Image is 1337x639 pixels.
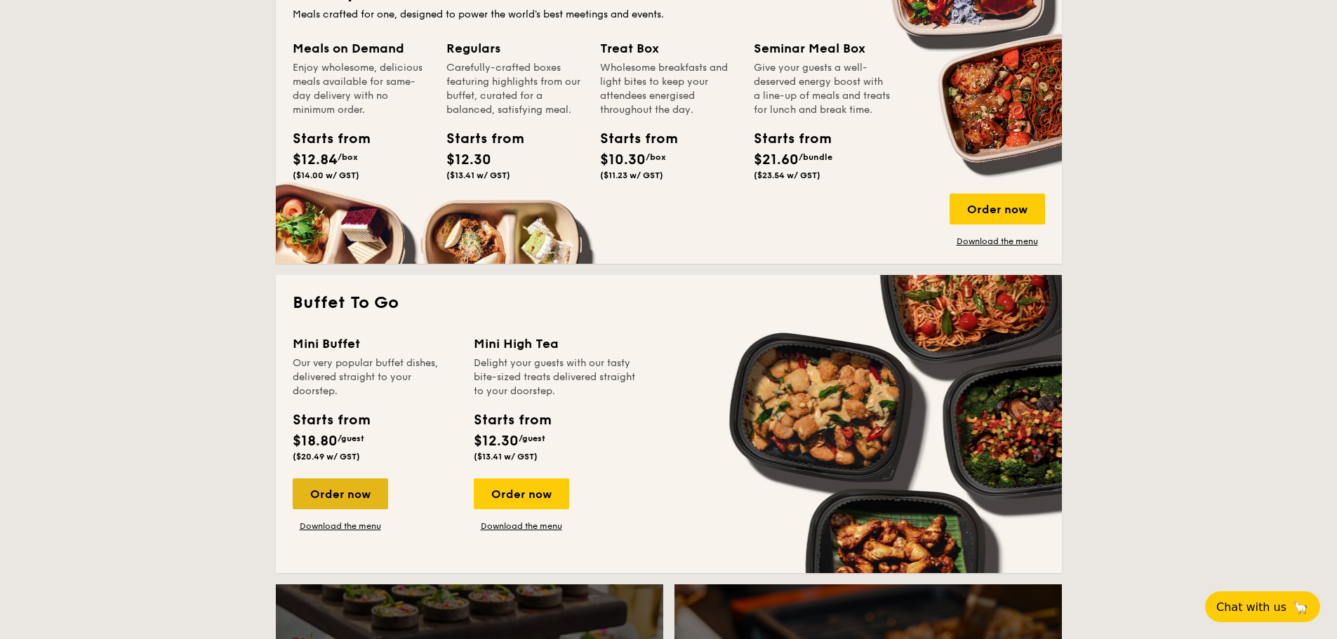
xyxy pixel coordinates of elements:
[474,478,569,509] div: Order now
[293,452,360,462] span: ($20.49 w/ GST)
[293,292,1045,314] h2: Buffet To Go
[474,334,638,354] div: Mini High Tea
[646,152,666,162] span: /box
[446,61,583,117] div: Carefully-crafted boxes featuring highlights from our buffet, curated for a balanced, satisfying ...
[293,170,359,180] span: ($14.00 w/ GST)
[293,152,338,168] span: $12.84
[474,433,519,450] span: $12.30
[293,520,388,532] a: Download the menu
[293,356,457,398] div: Our very popular buffet dishes, delivered straight to your doorstep.
[754,128,817,149] div: Starts from
[446,152,491,168] span: $12.30
[474,452,538,462] span: ($13.41 w/ GST)
[754,61,891,117] div: Give your guests a well-deserved energy boost with a line-up of meals and treats for lunch and br...
[600,152,646,168] span: $10.30
[293,61,430,117] div: Enjoy wholesome, delicious meals available for same-day delivery with no minimum order.
[293,334,457,354] div: Mini Buffet
[1292,599,1309,615] span: 🦙
[293,8,1045,22] div: Meals crafted for one, designed to power the world's best meetings and events.
[474,356,638,398] div: Delight your guests with our tasty bite-sized treats delivered straight to your doorstep.
[474,410,550,431] div: Starts from
[600,128,663,149] div: Starts from
[600,61,737,117] div: Wholesome breakfasts and light bites to keep your attendees energised throughout the day.
[754,170,820,180] span: ($23.54 w/ GST)
[446,170,510,180] span: ($13.41 w/ GST)
[799,152,832,162] span: /bundle
[293,39,430,58] div: Meals on Demand
[754,152,799,168] span: $21.60
[293,433,338,450] span: $18.80
[950,194,1045,224] div: Order now
[338,433,364,443] span: /guest
[600,170,663,180] span: ($11.23 w/ GST)
[293,128,356,149] div: Starts from
[446,128,510,149] div: Starts from
[600,39,737,58] div: Treat Box
[1216,600,1286,614] span: Chat with us
[950,236,1045,247] a: Download the menu
[519,433,545,443] span: /guest
[293,478,388,509] div: Order now
[293,410,369,431] div: Starts from
[446,39,583,58] div: Regulars
[338,152,358,162] span: /box
[1205,591,1320,622] button: Chat with us🦙
[474,520,569,532] a: Download the menu
[754,39,891,58] div: Seminar Meal Box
